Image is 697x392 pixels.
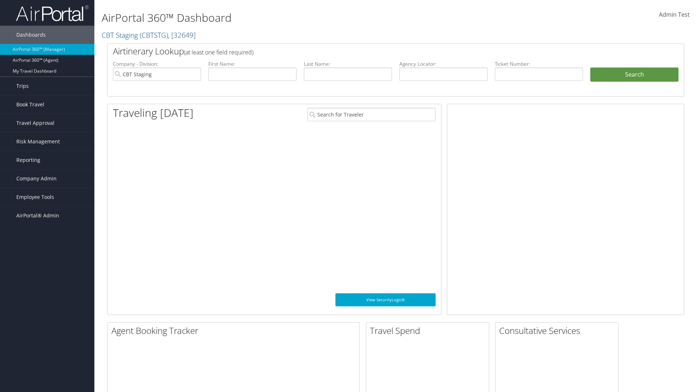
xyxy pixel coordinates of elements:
span: Employee Tools [16,188,54,206]
span: Company Admin [16,170,57,188]
label: Agency Locator: [399,60,488,68]
a: CBT Staging [102,30,196,40]
span: ( CBTSTG ) [140,30,168,40]
span: Reporting [16,151,40,169]
input: Search for Traveler [307,108,436,121]
label: First Name: [208,60,297,68]
img: airportal-logo.png [16,5,89,22]
span: Dashboards [16,26,46,44]
span: Admin Test [659,11,690,19]
span: Trips [16,77,29,95]
span: Travel Approval [16,114,54,132]
span: Risk Management [16,132,60,151]
h2: Consultative Services [499,324,618,337]
h2: Agent Booking Tracker [111,324,359,337]
a: View SecurityLogic® [335,293,436,306]
h1: AirPortal 360™ Dashboard [102,10,494,25]
h2: Airtinerary Lookup [113,45,631,57]
h1: Traveling [DATE] [113,105,193,121]
a: Admin Test [659,4,690,26]
span: , [ 32649 ] [168,30,196,40]
span: Book Travel [16,95,44,114]
button: Search [590,68,678,82]
h2: Travel Spend [370,324,489,337]
label: Last Name: [304,60,392,68]
label: Company - Division: [113,60,201,68]
span: AirPortal® Admin [16,207,59,225]
label: Ticket Number: [495,60,583,68]
span: (at least one field required) [184,48,253,56]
